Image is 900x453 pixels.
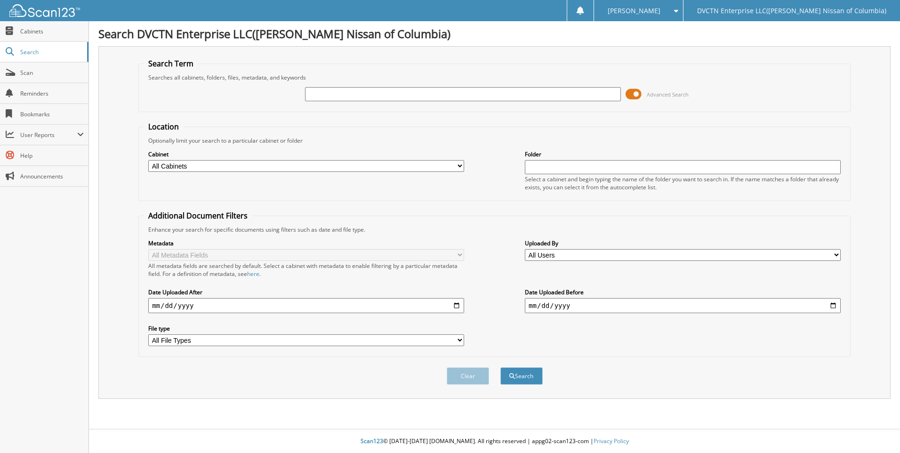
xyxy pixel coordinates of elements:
[20,131,77,139] span: User Reports
[525,288,841,296] label: Date Uploaded Before
[148,150,464,158] label: Cabinet
[144,210,252,221] legend: Additional Document Filters
[853,408,900,453] iframe: Chat Widget
[20,110,84,118] span: Bookmarks
[20,48,82,56] span: Search
[98,26,891,41] h1: Search DVCTN Enterprise LLC([PERSON_NAME] Nissan of Columbia)
[144,121,184,132] legend: Location
[20,89,84,97] span: Reminders
[525,175,841,191] div: Select a cabinet and begin typing the name of the folder you want to search in. If the name match...
[144,58,198,69] legend: Search Term
[20,69,84,77] span: Scan
[525,239,841,247] label: Uploaded By
[20,172,84,180] span: Announcements
[148,288,464,296] label: Date Uploaded After
[144,137,845,145] div: Optionally limit your search to a particular cabinet or folder
[20,27,84,35] span: Cabinets
[144,226,845,234] div: Enhance your search for specific documents using filters such as date and file type.
[525,150,841,158] label: Folder
[148,262,464,278] div: All metadata fields are searched by default. Select a cabinet with metadata to enable filtering b...
[144,73,845,81] div: Searches all cabinets, folders, files, metadata, and keywords
[525,298,841,313] input: end
[594,437,629,445] a: Privacy Policy
[148,298,464,313] input: start
[148,324,464,332] label: File type
[148,239,464,247] label: Metadata
[500,367,543,385] button: Search
[247,270,259,278] a: here
[697,8,886,14] span: DVCTN Enterprise LLC([PERSON_NAME] Nissan of Columbia)
[20,152,84,160] span: Help
[608,8,660,14] span: [PERSON_NAME]
[647,91,689,98] span: Advanced Search
[361,437,383,445] span: Scan123
[89,430,900,453] div: © [DATE]-[DATE] [DOMAIN_NAME]. All rights reserved | appg02-scan123-com |
[9,4,80,17] img: scan123-logo-white.svg
[447,367,489,385] button: Clear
